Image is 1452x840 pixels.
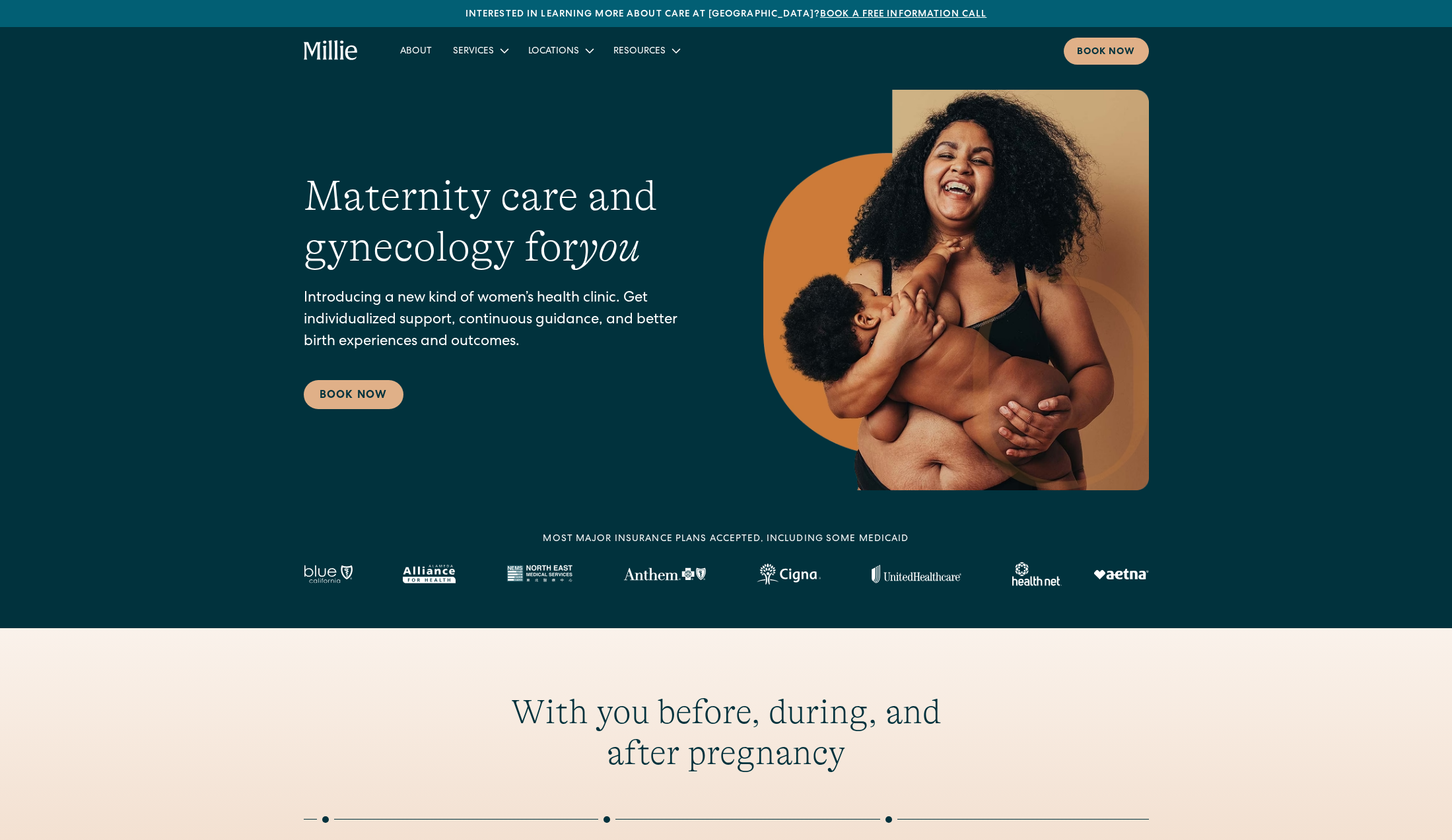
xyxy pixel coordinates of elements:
[820,10,986,19] a: Book a free information call
[623,567,706,581] img: Anthem Logo
[304,288,710,354] p: Introducing a new kind of women’s health clinic. Get individualized support, continuous guidance,...
[518,40,603,61] div: Locations
[763,90,1149,490] img: Smiling mother with her baby in arms, celebrating body positivity and the nurturing bond of postp...
[473,692,980,774] h2: With you before, during, and after pregnancy
[304,171,710,273] h1: Maternity care and gynecology for
[528,45,579,59] div: Locations
[603,40,689,61] div: Resources
[613,45,666,59] div: Resources
[390,40,442,61] a: About
[757,564,821,585] img: Cigna logo
[442,40,518,61] div: Services
[1012,562,1062,586] img: Healthnet logo
[304,40,359,61] a: home
[304,565,353,583] img: Blue California logo
[1077,46,1136,59] div: Book now
[1093,569,1149,579] img: Aetna logo
[453,45,494,59] div: Services
[543,533,909,546] div: MOST MAJOR INSURANCE PLANS ACCEPTED, INCLUDING some MEDICAID
[506,565,572,583] img: North East Medical Services logo
[1064,38,1149,65] a: Book now
[578,223,640,271] em: you
[872,565,961,583] img: United Healthcare logo
[304,380,403,409] a: Book Now
[403,565,455,583] img: Alameda Alliance logo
